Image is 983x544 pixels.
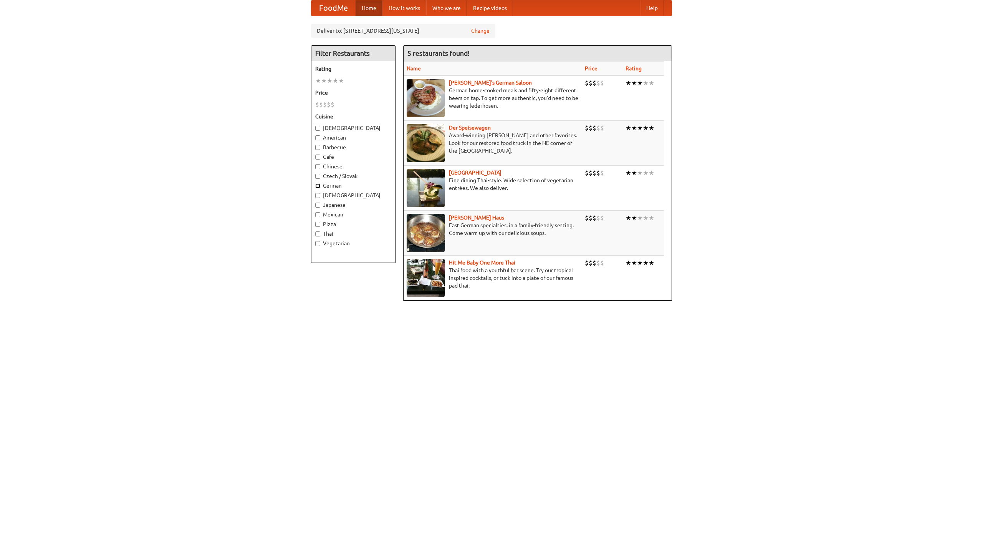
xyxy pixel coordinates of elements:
a: Hit Me Baby One More Thai [449,260,515,266]
li: $ [585,124,589,132]
li: ★ [631,214,637,222]
li: ★ [338,77,344,85]
li: $ [592,79,596,87]
a: Der Speisewagen [449,125,491,131]
li: ★ [649,259,654,267]
input: Czech / Slovak [315,174,320,179]
li: $ [323,100,327,109]
a: [GEOGRAPHIC_DATA] [449,170,501,176]
li: ★ [626,214,631,222]
li: $ [596,214,600,222]
input: Japanese [315,203,320,208]
input: [DEMOGRAPHIC_DATA] [315,193,320,198]
li: ★ [631,124,637,132]
label: Vegetarian [315,240,391,247]
label: Mexican [315,211,391,218]
p: Fine dining Thai-style. Wide selection of vegetarian entrées. We also deliver. [407,176,579,192]
li: $ [600,79,604,87]
h5: Rating [315,65,391,73]
li: ★ [649,79,654,87]
li: ★ [643,259,649,267]
input: Vegetarian [315,241,320,246]
li: $ [592,124,596,132]
li: $ [592,259,596,267]
li: $ [585,214,589,222]
p: East German specialties, in a family-friendly setting. Come warm up with our delicious soups. [407,221,579,237]
a: Price [585,65,597,72]
li: $ [600,124,604,132]
img: esthers.jpg [407,79,445,117]
li: $ [585,169,589,177]
h5: Cuisine [315,113,391,120]
input: American [315,135,320,140]
img: babythai.jpg [407,259,445,297]
input: Pizza [315,222,320,227]
li: $ [585,79,589,87]
a: Rating [626,65,642,72]
li: ★ [333,77,338,85]
li: ★ [637,79,643,87]
li: $ [589,259,592,267]
img: kohlhaus.jpg [407,214,445,252]
p: Thai food with a youthful bar scene. Try our tropical inspired cocktails, or tuck into a plate of... [407,266,579,289]
a: Home [356,0,382,16]
li: ★ [637,214,643,222]
a: [PERSON_NAME]'s German Saloon [449,80,532,86]
label: [DEMOGRAPHIC_DATA] [315,191,391,199]
input: Cafe [315,155,320,160]
li: $ [596,79,600,87]
h4: Filter Restaurants [311,46,395,61]
li: ★ [327,77,333,85]
li: ★ [626,169,631,177]
input: Mexican [315,212,320,217]
li: $ [331,100,334,109]
label: [DEMOGRAPHIC_DATA] [315,124,391,132]
li: ★ [631,79,637,87]
li: $ [589,214,592,222]
label: Chinese [315,163,391,170]
li: ★ [637,124,643,132]
li: $ [596,169,600,177]
li: ★ [649,214,654,222]
li: $ [589,124,592,132]
li: ★ [643,79,649,87]
input: Thai [315,231,320,236]
label: Czech / Slovak [315,172,391,180]
li: ★ [626,259,631,267]
a: Who we are [426,0,467,16]
li: $ [600,259,604,267]
li: ★ [643,214,649,222]
label: Japanese [315,201,391,209]
label: American [315,134,391,141]
li: $ [319,100,323,109]
li: ★ [631,259,637,267]
li: $ [592,214,596,222]
h5: Price [315,89,391,96]
li: ★ [637,259,643,267]
li: $ [600,169,604,177]
li: ★ [649,169,654,177]
li: ★ [637,169,643,177]
a: Change [471,27,490,35]
label: Thai [315,230,391,238]
a: Recipe videos [467,0,513,16]
p: Award-winning [PERSON_NAME] and other favorites. Look for our restored food truck in the NE corne... [407,131,579,155]
li: $ [589,79,592,87]
li: $ [592,169,596,177]
label: German [315,182,391,190]
label: Cafe [315,153,391,161]
ng-pluralize: 5 restaurants found! [407,50,470,57]
a: FoodMe [311,0,356,16]
label: Barbecue [315,143,391,151]
label: Pizza [315,220,391,228]
li: $ [315,100,319,109]
b: [PERSON_NAME] Haus [449,215,504,221]
li: ★ [643,169,649,177]
li: ★ [649,124,654,132]
p: German home-cooked meals and fifty-eight different beers on tap. To get more authentic, you'd nee... [407,87,579,110]
li: ★ [321,77,327,85]
li: ★ [315,77,321,85]
li: ★ [626,79,631,87]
